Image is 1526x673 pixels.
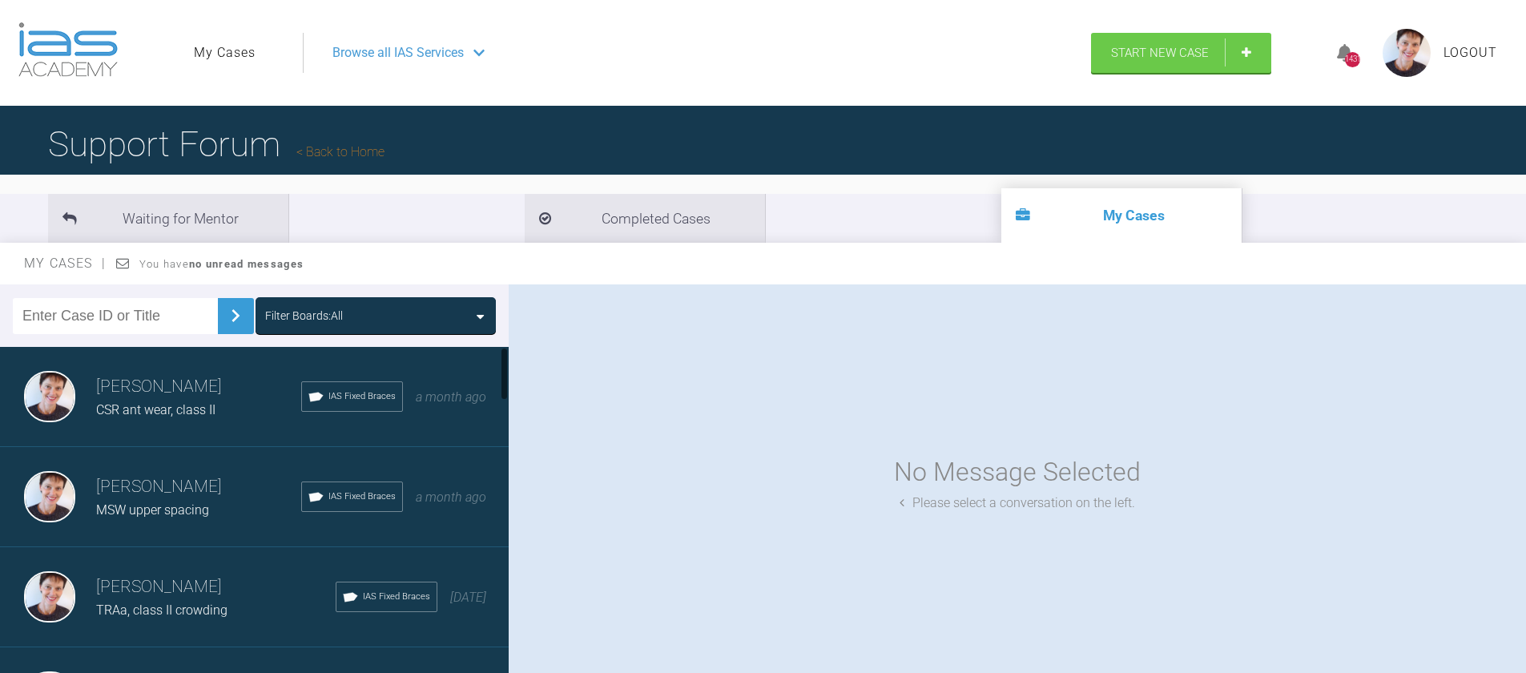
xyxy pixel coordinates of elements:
[48,116,385,172] h1: Support Forum
[139,258,304,270] span: You have
[96,474,301,501] h3: [PERSON_NAME]
[265,307,343,324] div: Filter Boards: All
[96,373,301,401] h3: [PERSON_NAME]
[1091,33,1271,73] a: Start New Case
[894,452,1141,493] div: No Message Selected
[450,590,486,605] span: [DATE]
[1001,188,1242,243] li: My Cases
[223,303,248,328] img: chevronRight.28bd32b0.svg
[332,42,464,63] span: Browse all IAS Services
[18,22,118,77] img: logo-light.3e3ef733.png
[1111,46,1209,60] span: Start New Case
[13,298,218,334] input: Enter Case ID or Title
[96,574,336,601] h3: [PERSON_NAME]
[96,502,209,518] span: MSW upper spacing
[1383,29,1431,77] img: profile.png
[900,493,1135,514] div: Please select a conversation on the left.
[296,144,385,159] a: Back to Home
[24,371,75,422] img: Kirsten Andersen
[96,602,227,618] span: TRAa, class II crowding
[416,389,486,405] span: a month ago
[24,471,75,522] img: Kirsten Andersen
[416,490,486,505] span: a month ago
[1443,42,1497,63] a: Logout
[96,402,215,417] span: CSR ant wear, class II
[328,490,396,504] span: IAS Fixed Braces
[24,571,75,623] img: Kirsten Andersen
[363,590,430,604] span: IAS Fixed Braces
[525,194,765,243] li: Completed Cases
[1345,52,1360,67] div: 1431
[328,389,396,404] span: IAS Fixed Braces
[194,42,256,63] a: My Cases
[189,258,304,270] strong: no unread messages
[48,194,288,243] li: Waiting for Mentor
[24,256,107,271] span: My Cases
